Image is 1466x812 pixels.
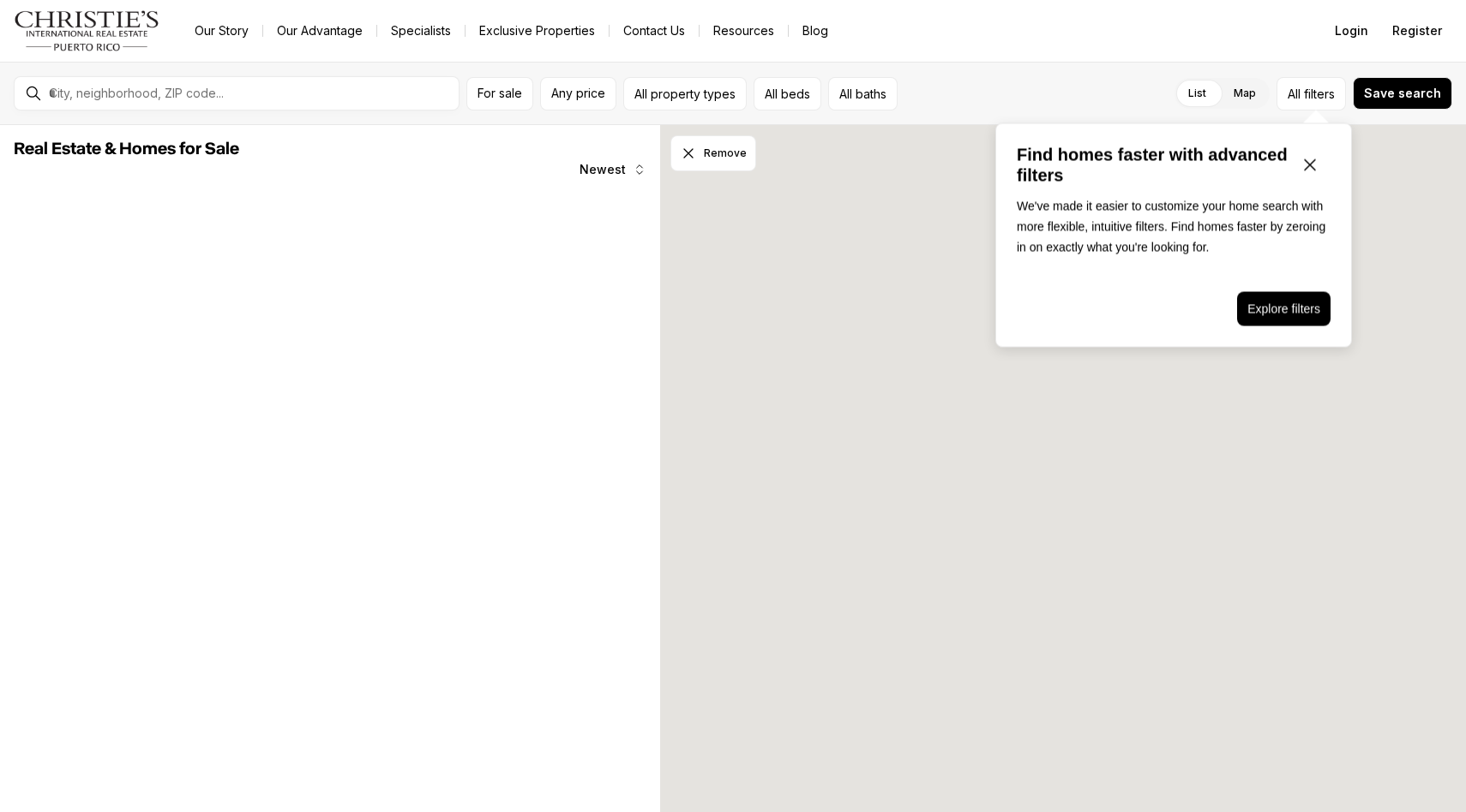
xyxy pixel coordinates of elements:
[580,163,626,176] span: Newest
[181,19,262,43] a: Our Story
[610,19,699,43] button: Contact Us
[377,19,465,43] a: Specialists
[1017,145,1289,186] p: Find homes faster with advanced filters
[540,77,616,110] button: Any price
[700,19,788,43] a: Resources
[14,10,160,51] img: logo
[1175,78,1220,109] label: List
[569,152,657,187] button: Newest
[1288,85,1301,103] span: All
[828,77,898,110] button: All baths
[754,77,821,110] button: All beds
[1364,87,1441,100] span: Save search
[14,140,239,158] span: Real Estate & Homes for Sale
[478,87,522,100] span: For sale
[1220,78,1270,109] label: Map
[789,19,842,43] a: Blog
[623,77,747,110] button: All property types
[263,19,376,43] a: Our Advantage
[1382,14,1452,48] button: Register
[1017,196,1331,258] p: We've made it easier to customize your home search with more flexible, intuitive filters. Find ho...
[1325,14,1379,48] button: Login
[1392,24,1442,38] span: Register
[466,77,533,110] button: For sale
[466,19,609,43] a: Exclusive Properties
[670,135,756,171] button: Dismiss drawing
[1335,24,1368,38] span: Login
[1304,85,1335,103] span: filters
[1237,292,1331,326] button: Explore filters
[1353,77,1452,110] button: Save search
[1277,77,1346,110] button: Allfilters
[1289,145,1331,186] button: Close popover
[551,87,605,100] span: Any price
